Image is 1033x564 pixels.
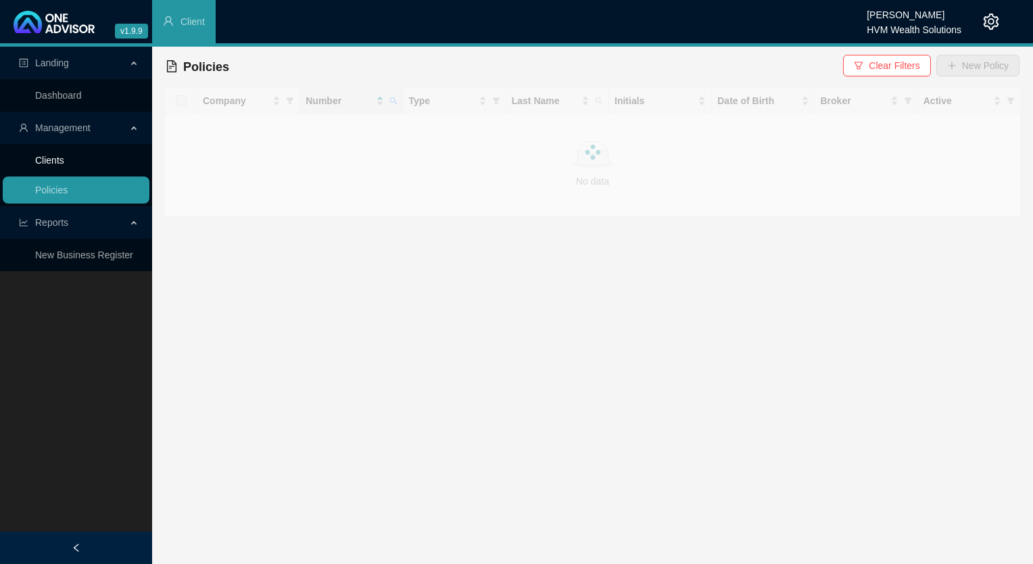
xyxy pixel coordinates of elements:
div: HVM Wealth Solutions [867,18,961,33]
span: setting [983,14,999,30]
span: Policies [183,60,229,74]
span: Client [181,16,205,27]
div: [PERSON_NAME] [867,3,961,18]
a: Dashboard [35,90,82,101]
button: Clear Filters [843,55,930,76]
span: user [19,123,28,133]
span: file-text [166,60,178,72]
span: filter [854,61,863,70]
button: New Policy [936,55,1019,76]
span: left [72,543,81,553]
span: Reports [35,217,68,228]
span: Clear Filters [869,58,919,73]
a: New Business Register [35,250,133,260]
img: 2df55531c6924b55f21c4cf5d4484680-logo-light.svg [14,11,95,33]
span: v1.9.9 [115,24,148,39]
span: Management [35,122,91,133]
span: line-chart [19,218,28,227]
a: Clients [35,155,64,166]
span: profile [19,58,28,68]
span: Landing [35,57,69,68]
a: Policies [35,185,68,195]
span: user [163,16,174,26]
